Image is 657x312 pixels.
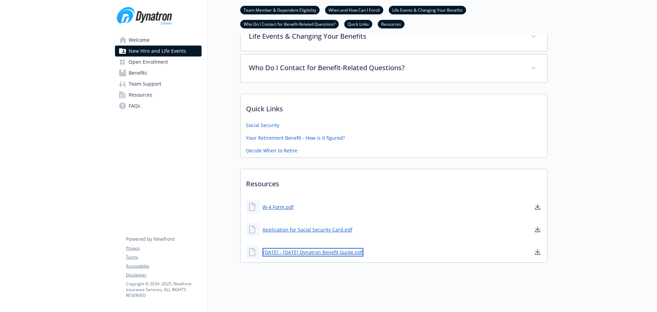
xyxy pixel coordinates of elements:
[126,245,201,251] a: Privacy
[344,21,372,27] a: Quick Links
[533,203,542,211] a: download document
[240,21,339,27] a: Who Do I Contact for Benefit-Related Questions?
[126,281,201,298] p: Copyright © 2024 - 2025 , Newfront Insurance Services, ALL RIGHTS RESERVED
[262,248,363,257] a: [DATE] - [DATE] Dynatron Benefit Guide.pdf
[249,63,523,73] p: Who Do I Contact for Benefit-Related Questions?
[129,89,152,100] span: Resources
[126,254,201,260] a: Terms
[262,226,352,233] a: Application for Social Security Card.pdf
[241,169,547,195] p: Resources
[129,78,161,89] span: Team Support
[129,100,140,111] span: FAQs
[533,225,542,234] a: download document
[115,67,202,78] a: Benefits
[262,203,294,211] a: W-4 Form.pdf
[115,89,202,100] a: Resources
[241,23,547,51] div: Life Events & Changing Your Benefits
[115,100,202,111] a: FAQs
[533,248,542,256] a: download document
[246,134,345,141] a: Your Retirement Benefit - How is it figured?
[115,78,202,89] a: Team Support
[325,7,383,13] a: When and How Can I Enroll
[246,122,279,129] a: Social Security
[129,57,168,67] span: Open Enrollment
[241,94,547,120] p: Quick Links
[126,272,201,278] a: Disclaimer
[129,46,186,57] span: New Hire and Life Events
[378,21,404,27] a: Resources
[126,263,201,269] a: Accessibility
[129,35,150,46] span: Welcome
[241,54,547,83] div: Who Do I Contact for Benefit-Related Questions?
[240,7,320,13] a: Team Member & Dependent Eligibility
[249,31,523,41] p: Life Events & Changing Your Benefits
[246,147,297,154] a: Decide When to Retire
[115,46,202,57] a: New Hire and Life Events
[115,35,202,46] a: Welcome
[389,7,466,13] a: Life Events & Changing Your Benefits
[129,67,147,78] span: Benefits
[115,57,202,67] a: Open Enrollment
